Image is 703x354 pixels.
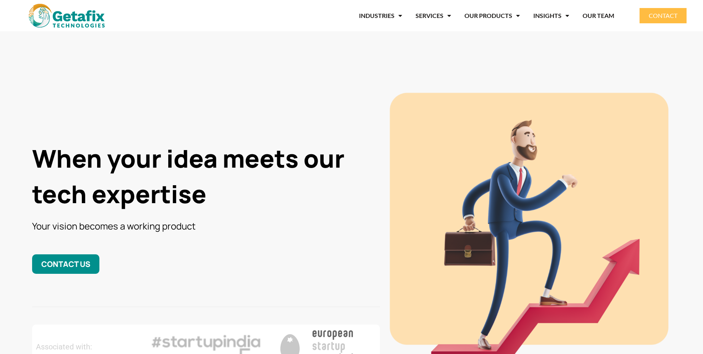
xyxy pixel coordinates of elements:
[533,7,569,24] a: INSIGHTS
[649,13,677,19] span: CONTACT
[464,7,520,24] a: OUR PRODUCTS
[32,220,380,232] h3: Your vision becomes a working product
[41,259,90,269] span: CONTACT US
[583,7,614,24] a: OUR TEAM
[359,7,402,24] a: INDUSTRIES
[416,7,451,24] a: SERVICES
[137,7,614,24] nav: Menu
[36,343,144,351] h2: Associated with:
[32,254,99,274] a: CONTACT US
[29,4,105,27] img: web and mobile application development company
[640,8,687,23] a: CONTACT
[32,141,380,212] h1: When your idea meets our tech expertise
